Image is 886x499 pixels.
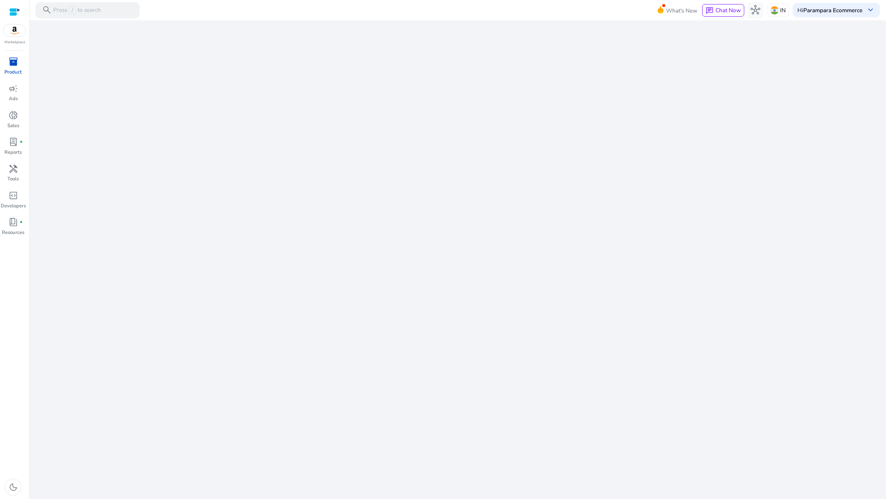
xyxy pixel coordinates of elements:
[9,95,18,103] p: Ads
[8,482,18,492] span: dark_mode
[7,122,19,130] p: Sales
[20,221,23,224] span: fiber_manual_record
[8,111,18,120] span: donut_small
[4,40,25,45] p: Marketplace
[8,217,18,227] span: book_4
[666,4,697,17] span: What's New
[751,5,760,15] span: hub
[803,6,862,14] b: Parampara Ecommerce
[42,5,52,15] span: search
[1,203,26,210] p: Developers
[780,4,786,17] p: IN
[715,6,741,14] span: Chat Now
[69,6,76,15] span: /
[20,140,23,144] span: fiber_manual_record
[4,24,26,37] img: amazon.svg
[53,6,101,15] p: Press to search
[8,164,18,174] span: handyman
[705,7,714,15] span: chat
[797,7,862,13] p: Hi
[8,191,18,200] span: code_blocks
[7,176,19,183] p: Tools
[748,2,764,18] button: hub
[4,69,22,76] p: Product
[702,4,744,17] button: chatChat Now
[4,149,22,156] p: Reports
[8,84,18,94] span: campaign
[8,137,18,147] span: lab_profile
[2,229,24,237] p: Resources
[8,57,18,67] span: inventory_2
[866,5,875,15] span: keyboard_arrow_down
[770,6,779,14] img: in.svg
